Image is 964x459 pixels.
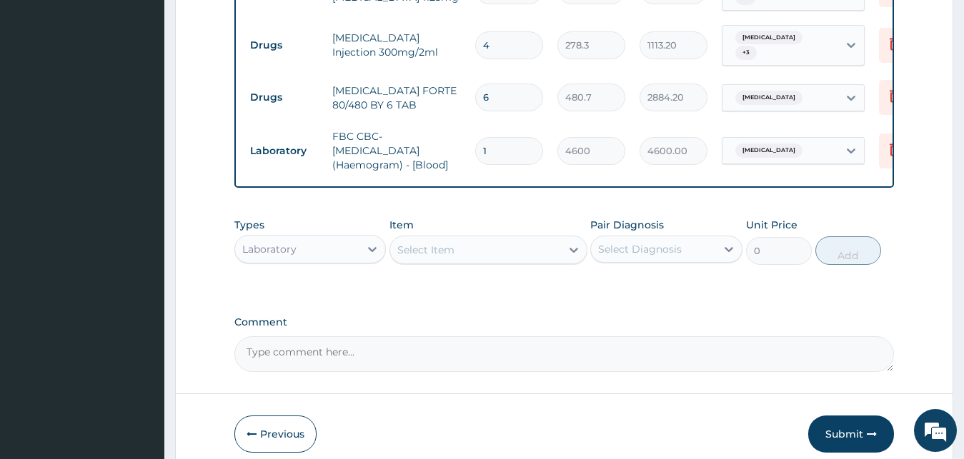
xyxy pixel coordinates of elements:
[735,143,802,158] span: [MEDICAL_DATA]
[234,219,264,231] label: Types
[815,236,881,265] button: Add
[83,138,197,283] span: We're online!
[389,218,414,232] label: Item
[26,71,58,107] img: d_794563401_company_1708531726252_794563401
[234,415,317,453] button: Previous
[735,31,802,45] span: [MEDICAL_DATA]
[598,242,682,256] div: Select Diagnosis
[746,218,797,232] label: Unit Price
[234,7,269,41] div: Minimize live chat window
[735,46,757,60] span: + 3
[735,91,802,105] span: [MEDICAL_DATA]
[325,122,468,179] td: FBC CBC-[MEDICAL_DATA] (Haemogram) - [Blood]
[243,32,325,59] td: Drugs
[242,242,297,256] div: Laboratory
[325,24,468,66] td: [MEDICAL_DATA] Injection 300mg/2ml
[243,138,325,164] td: Laboratory
[243,84,325,111] td: Drugs
[397,243,454,257] div: Select Item
[808,415,894,453] button: Submit
[234,316,895,328] label: Comment
[590,218,664,232] label: Pair Diagnosis
[325,76,468,119] td: [MEDICAL_DATA] FORTE 80/480 BY 6 TAB
[7,307,272,357] textarea: Type your message and hit 'Enter'
[74,80,240,99] div: Chat with us now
